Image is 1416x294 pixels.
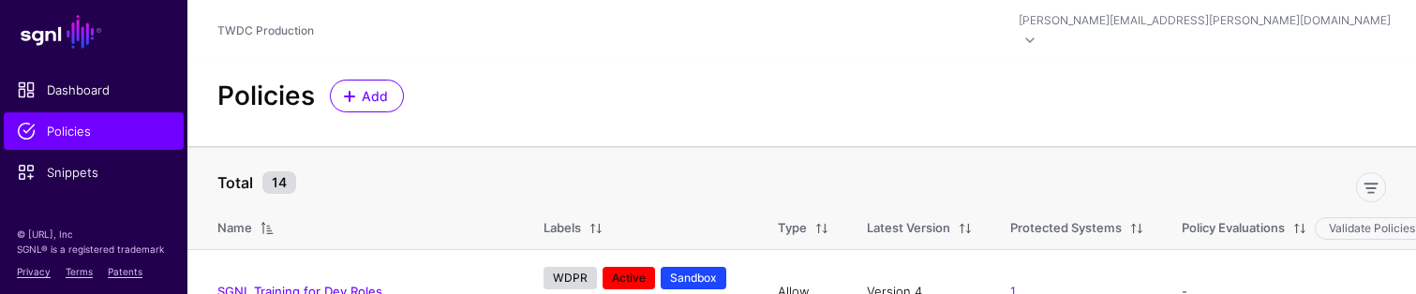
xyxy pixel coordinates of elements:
[544,267,597,289] span: WDPR
[17,227,171,242] p: © [URL], Inc
[867,219,950,238] div: Latest Version
[778,219,807,238] div: Type
[17,242,171,257] p: SGNL® is a registered trademark
[4,112,184,150] a: Policies
[4,154,184,191] a: Snippets
[17,266,51,277] a: Privacy
[17,163,171,182] span: Snippets
[1019,12,1391,29] div: [PERSON_NAME][EMAIL_ADDRESS][PERSON_NAME][DOMAIN_NAME]
[544,219,581,238] div: Labels
[17,81,171,99] span: Dashboard
[360,86,391,106] span: Add
[217,219,252,238] div: Name
[217,23,314,37] a: TWDC Production
[11,11,176,52] a: SGNL
[1182,219,1285,238] div: Policy Evaluations
[217,81,315,112] h2: Policies
[17,122,171,140] span: Policies
[1010,219,1122,238] div: Protected Systems
[217,173,253,192] strong: Total
[330,80,404,112] a: Add
[108,266,142,277] a: Patents
[661,267,726,289] span: Sandbox
[66,266,93,277] a: Terms
[262,171,296,194] small: 14
[4,71,184,109] a: Dashboard
[603,267,655,289] span: Active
